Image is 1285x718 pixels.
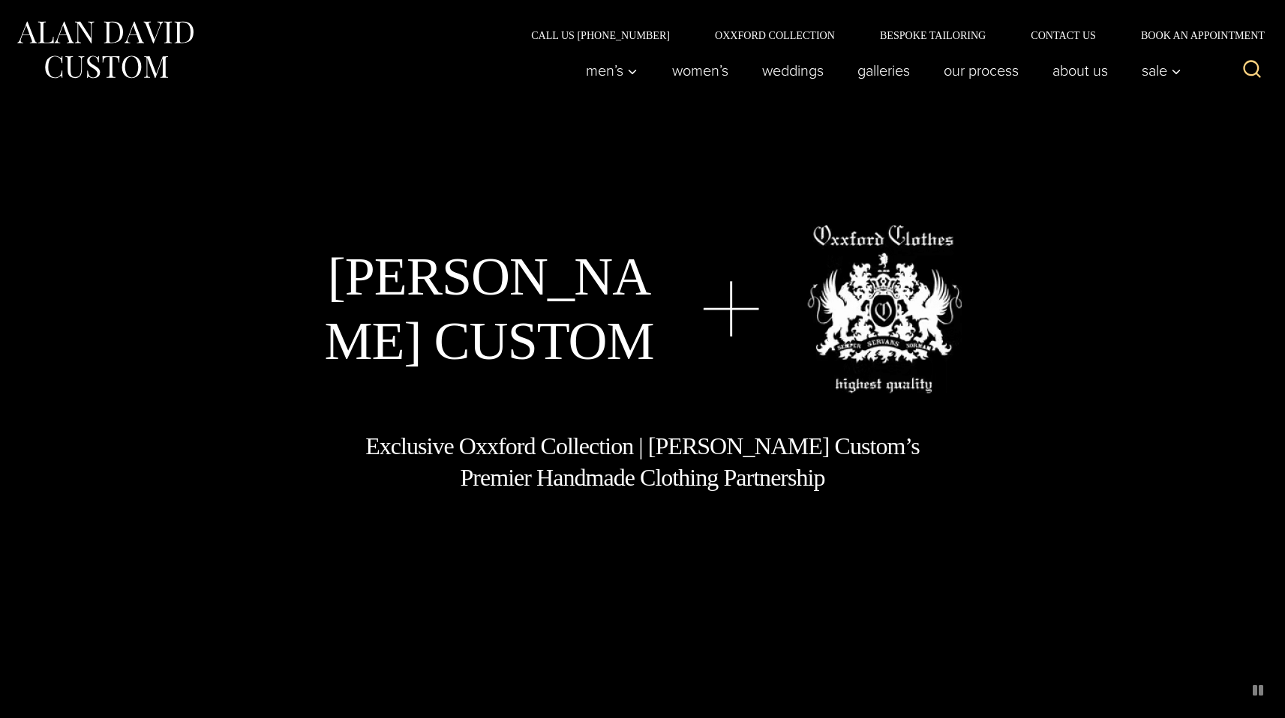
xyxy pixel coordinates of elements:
[1246,678,1270,702] button: pause animated background image
[840,55,926,85] a: Galleries
[745,55,840,85] a: weddings
[1118,30,1270,40] a: Book an Appointment
[509,30,1270,40] nav: Secondary Navigation
[692,30,857,40] a: Oxxford Collection
[15,16,195,83] img: Alan David Custom
[926,55,1035,85] a: Our Process
[1234,52,1270,88] button: View Search Form
[585,63,638,78] span: Men’s
[569,55,1190,85] nav: Primary Navigation
[807,225,962,393] img: oxxford clothes, highest quality
[1141,63,1181,78] span: Sale
[1035,55,1124,85] a: About Us
[857,30,1008,40] a: Bespoke Tailoring
[365,431,921,493] h1: Exclusive Oxxford Collection | [PERSON_NAME] Custom’s Premier Handmade Clothing Partnership
[509,30,692,40] a: Call Us [PHONE_NUMBER]
[323,244,655,374] h1: [PERSON_NAME] Custom
[1008,30,1118,40] a: Contact Us
[655,55,745,85] a: Women’s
